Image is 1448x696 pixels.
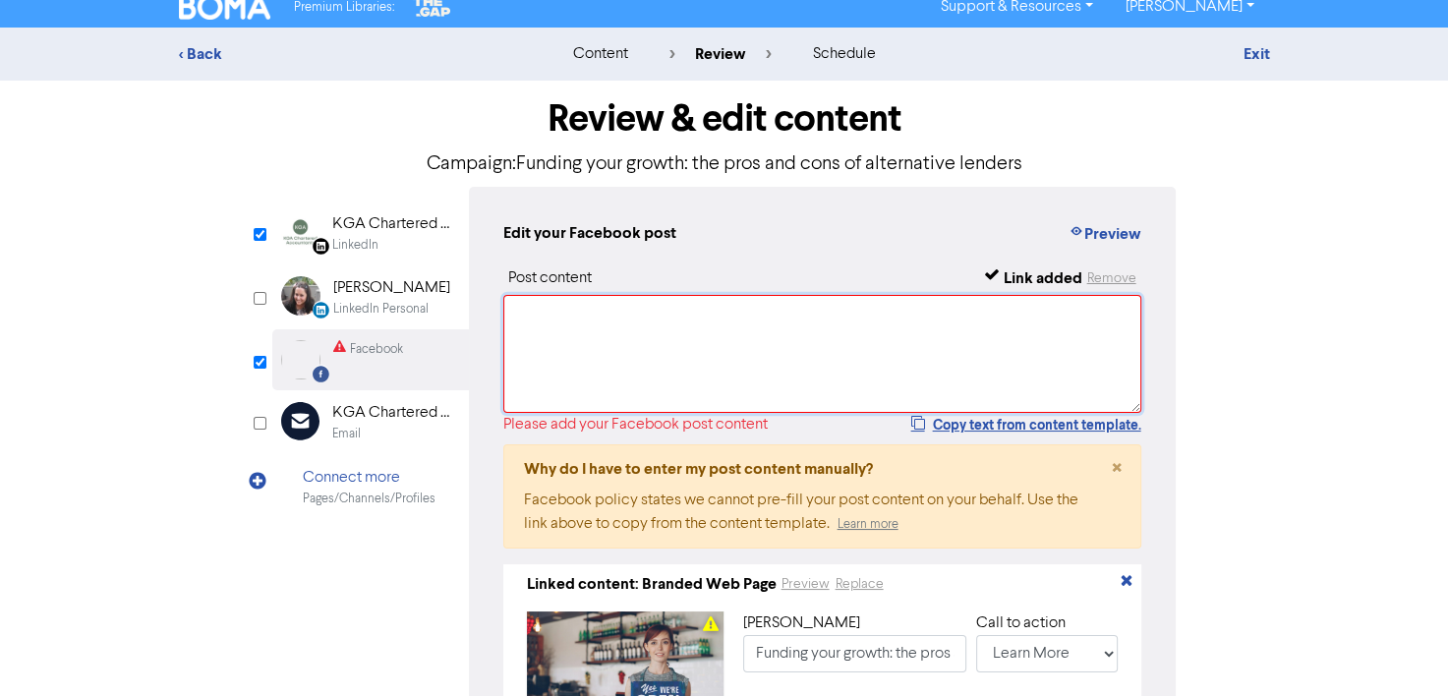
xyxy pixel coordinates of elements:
[332,401,458,425] div: KGA Chartered Accountants
[1243,44,1269,64] a: Exit
[508,266,592,290] div: Post content
[281,340,320,379] img: Facebook
[272,265,469,329] div: LinkedinPersonal [PERSON_NAME]LinkedIn Personal
[333,300,429,319] div: LinkedIn Personal
[838,518,898,531] a: Learn more
[1350,602,1448,696] iframe: Chat Widget
[743,611,966,635] div: [PERSON_NAME]
[524,489,1078,536] div: Facebook policy states we cannot pre-fill your post content on your behalf. Use the link above to...
[294,1,394,14] span: Premium Libraries:
[503,221,676,247] div: Edit your Facebook post
[1003,266,1081,290] div: Link added
[332,425,361,443] div: Email
[812,42,875,66] div: schedule
[668,42,771,66] div: review
[272,329,469,390] div: Facebook Facebook
[527,572,777,596] div: Linked content: Branded Web Page
[781,576,831,592] a: Preview
[1111,454,1121,484] span: ×
[976,611,1119,635] div: Call to action
[303,490,435,508] div: Pages/Channels/Profiles
[1085,266,1136,290] button: Remove
[781,573,831,596] button: Preview
[350,340,403,359] div: Facebook
[524,457,1078,481] div: Why do I have to enter my post content manually?
[332,212,458,236] div: KGA Chartered Accountants
[1067,221,1141,247] button: Preview
[272,455,469,519] div: Connect morePages/Channels/Profiles
[303,466,435,490] div: Connect more
[179,42,523,66] div: < Back
[1091,445,1140,493] button: Close
[332,236,378,255] div: LinkedIn
[272,202,469,265] div: Linkedin KGA Chartered AccountantsLinkedIn
[281,276,320,316] img: LinkedinPersonal
[272,96,1177,142] h1: Review & edit content
[909,413,1141,436] button: Copy text from content template.
[333,276,450,300] div: [PERSON_NAME]
[572,42,627,66] div: content
[272,390,469,454] div: KGA Chartered AccountantsEmail
[272,149,1177,179] p: Campaign: Funding your growth: the pros and cons of alternative lenders
[281,212,319,252] img: Linkedin
[503,413,768,436] div: Please add your Facebook post content
[835,573,885,596] button: Replace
